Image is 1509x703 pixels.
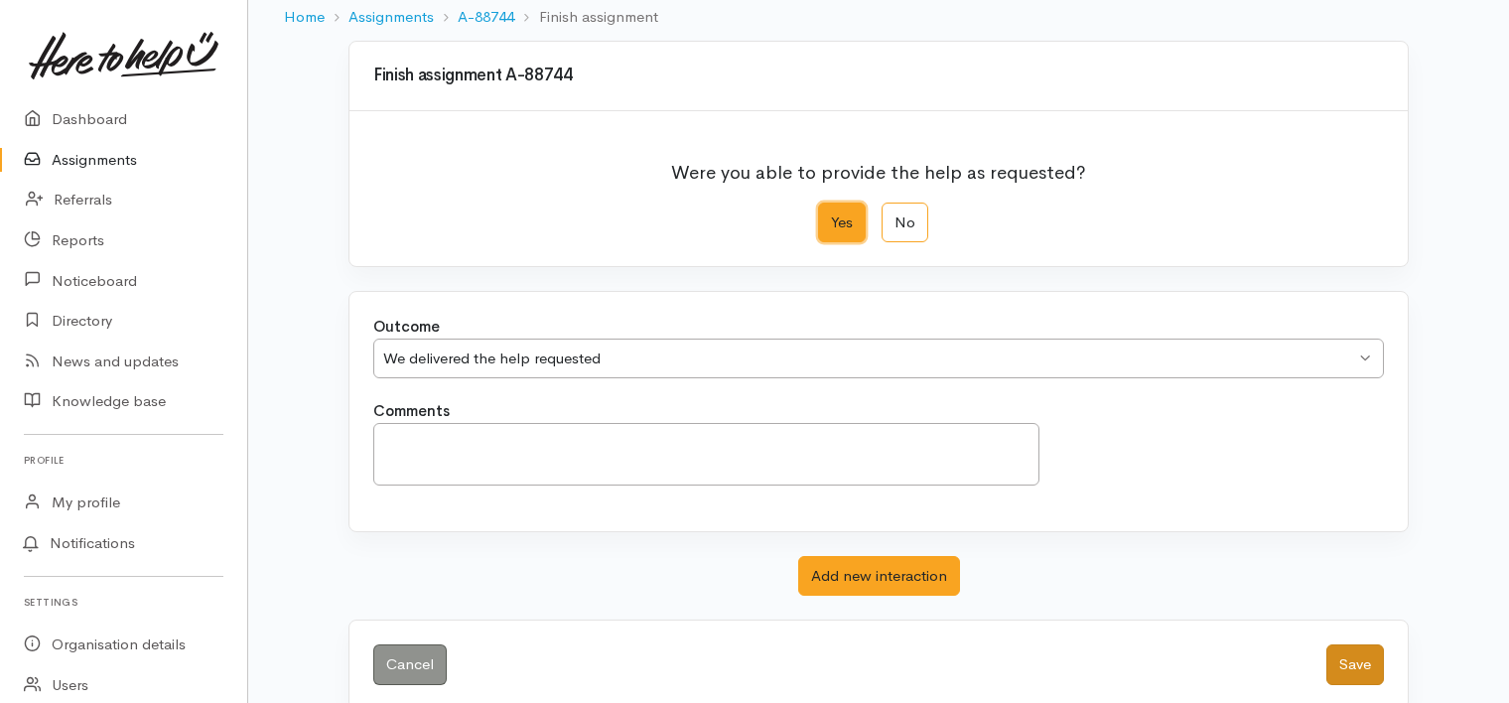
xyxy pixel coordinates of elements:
a: Home [284,6,325,29]
label: Comments [373,400,450,423]
h6: Settings [24,589,223,616]
a: A-88744 [458,6,514,29]
p: Were you able to provide the help as requested? [671,147,1086,187]
li: Finish assignment [514,6,657,29]
a: Cancel [373,644,447,685]
label: No [882,203,928,243]
button: Add new interaction [798,556,960,597]
h3: Finish assignment A-88744 [373,67,1384,85]
div: We delivered the help requested [383,348,1355,370]
h6: Profile [24,447,223,474]
label: Outcome [373,316,440,339]
label: Yes [818,203,866,243]
button: Save [1326,644,1384,685]
a: Assignments [348,6,434,29]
